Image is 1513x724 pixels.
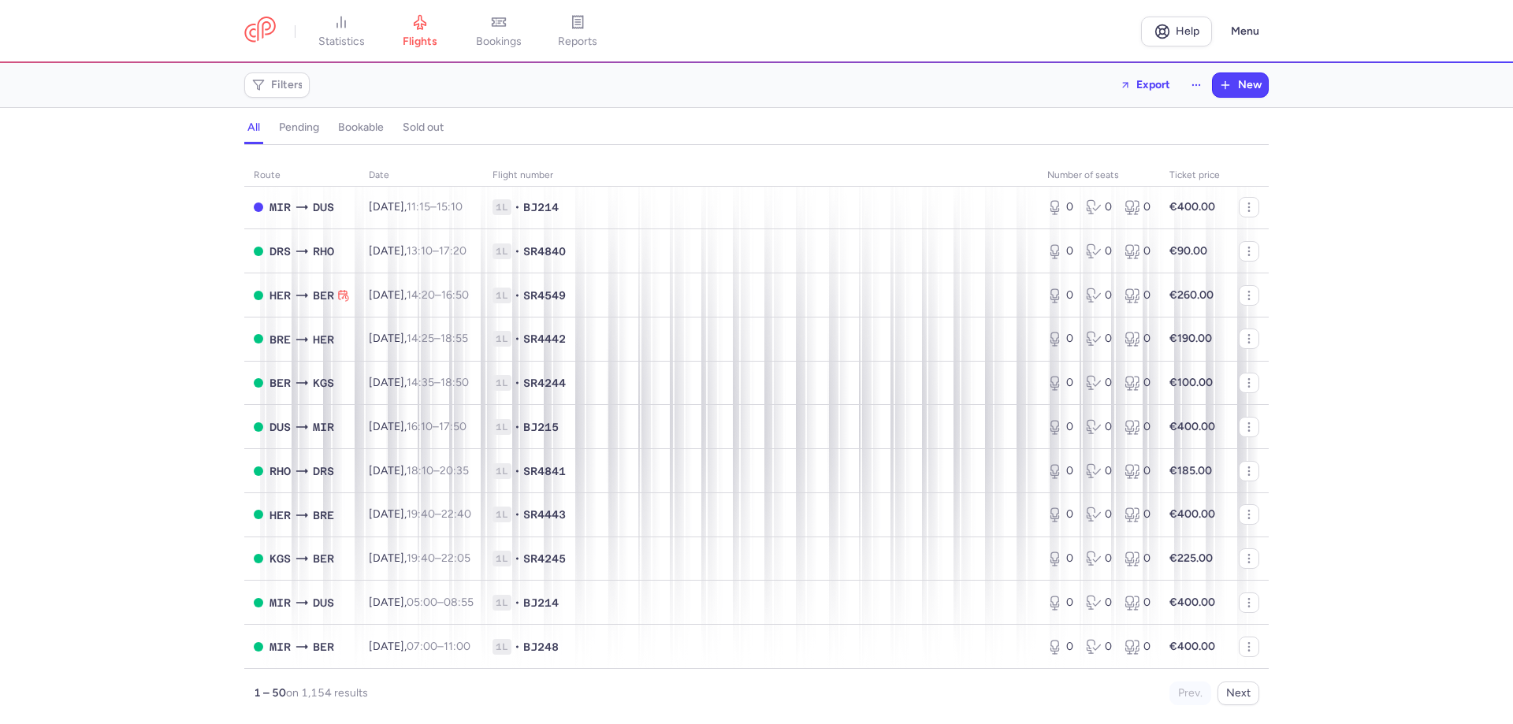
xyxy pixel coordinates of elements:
strong: €400.00 [1169,200,1215,213]
h4: bookable [338,121,384,135]
span: BER [313,287,334,304]
strong: €400.00 [1169,420,1215,433]
time: 18:10 [407,464,433,477]
div: 0 [1086,507,1112,522]
span: KGS [270,550,291,567]
div: 0 [1086,288,1112,303]
h4: sold out [403,121,444,135]
span: New [1238,79,1262,91]
div: 0 [1125,419,1151,435]
button: Next [1217,681,1259,705]
div: 0 [1125,463,1151,479]
span: [DATE], [369,464,469,477]
div: 0 [1047,288,1073,303]
span: Filters [271,79,303,91]
span: • [515,507,520,522]
span: • [515,639,520,655]
button: Filters [245,73,309,97]
time: 14:35 [407,376,434,389]
div: 0 [1047,507,1073,522]
th: Ticket price [1160,164,1229,187]
div: 0 [1047,199,1073,215]
span: statistics [318,35,365,49]
time: 16:50 [441,288,469,302]
a: flights [381,14,459,49]
span: 1L [493,595,511,611]
button: Export [1110,72,1180,98]
span: RHO [313,243,334,260]
span: RHO [270,462,291,480]
span: – [407,464,469,477]
span: SR4443 [523,507,566,522]
strong: 1 – 50 [254,686,286,700]
div: 0 [1125,243,1151,259]
span: 1L [493,375,511,391]
time: 13:10 [407,244,433,258]
time: 18:55 [441,332,468,345]
div: 0 [1086,243,1112,259]
span: BJ214 [523,595,559,611]
strong: €225.00 [1169,551,1213,565]
time: 07:00 [407,640,437,653]
div: 0 [1047,331,1073,347]
span: – [407,332,468,345]
span: – [407,200,463,213]
a: reports [538,14,617,49]
div: 0 [1125,551,1151,566]
span: • [515,595,520,611]
div: 0 [1047,595,1073,611]
strong: €100.00 [1169,376,1213,389]
span: 1L [493,551,511,566]
span: – [407,640,470,653]
div: 0 [1086,551,1112,566]
span: [DATE], [369,200,463,213]
span: • [515,551,520,566]
span: HER [313,331,334,348]
span: • [515,243,520,259]
span: BER [270,374,291,392]
button: Menu [1221,17,1269,46]
span: [DATE], [369,596,474,609]
div: 0 [1047,639,1073,655]
span: – [407,376,469,389]
time: 14:25 [407,332,434,345]
span: – [407,288,469,302]
span: 1L [493,419,511,435]
div: 0 [1047,375,1073,391]
span: SR4840 [523,243,566,259]
span: bookings [476,35,522,49]
button: New [1213,73,1268,97]
span: • [515,331,520,347]
a: bookings [459,14,538,49]
th: date [359,164,483,187]
span: SR4841 [523,463,566,479]
th: route [244,164,359,187]
span: [DATE], [369,507,471,521]
strong: €90.00 [1169,244,1207,258]
span: BRE [313,507,334,524]
time: 22:40 [441,507,471,521]
span: MIR [270,594,291,611]
span: BJ215 [523,419,559,435]
span: BER [313,550,334,567]
span: on 1,154 results [286,686,368,700]
a: Help [1141,17,1212,46]
strong: €400.00 [1169,507,1215,521]
span: – [407,420,467,433]
strong: €185.00 [1169,464,1212,477]
span: BJ214 [523,199,559,215]
div: 0 [1086,639,1112,655]
div: 0 [1047,419,1073,435]
div: 0 [1125,595,1151,611]
span: 1L [493,199,511,215]
span: 1L [493,463,511,479]
span: MIR [270,199,291,216]
div: 0 [1086,419,1112,435]
div: 0 [1086,595,1112,611]
a: statistics [302,14,381,49]
time: 11:15 [407,200,430,213]
div: 0 [1086,199,1112,215]
span: MIR [313,418,334,436]
strong: €260.00 [1169,288,1214,302]
span: Help [1176,25,1199,37]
